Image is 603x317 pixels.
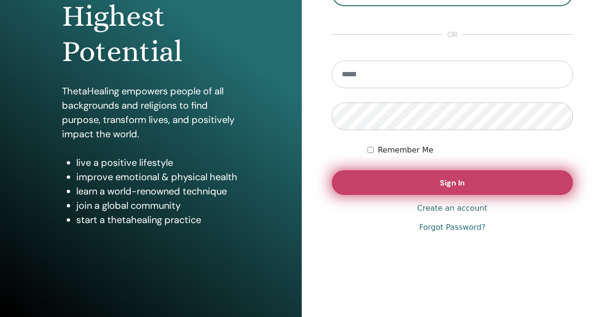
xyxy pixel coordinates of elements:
[440,178,465,188] span: Sign In
[62,84,239,141] p: ThetaHealing empowers people of all backgrounds and religions to find purpose, transform lives, a...
[76,170,239,184] li: improve emotional & physical health
[417,203,487,214] a: Create an account
[368,144,573,156] div: Keep me authenticated indefinitely or until I manually logout
[378,144,433,156] label: Remember Me
[332,170,573,195] button: Sign In
[76,213,239,227] li: start a thetahealing practice
[76,155,239,170] li: live a positive lifestyle
[76,184,239,198] li: learn a world-renowned technique
[419,222,485,233] a: Forgot Password?
[76,198,239,213] li: join a global community
[442,29,462,41] span: or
